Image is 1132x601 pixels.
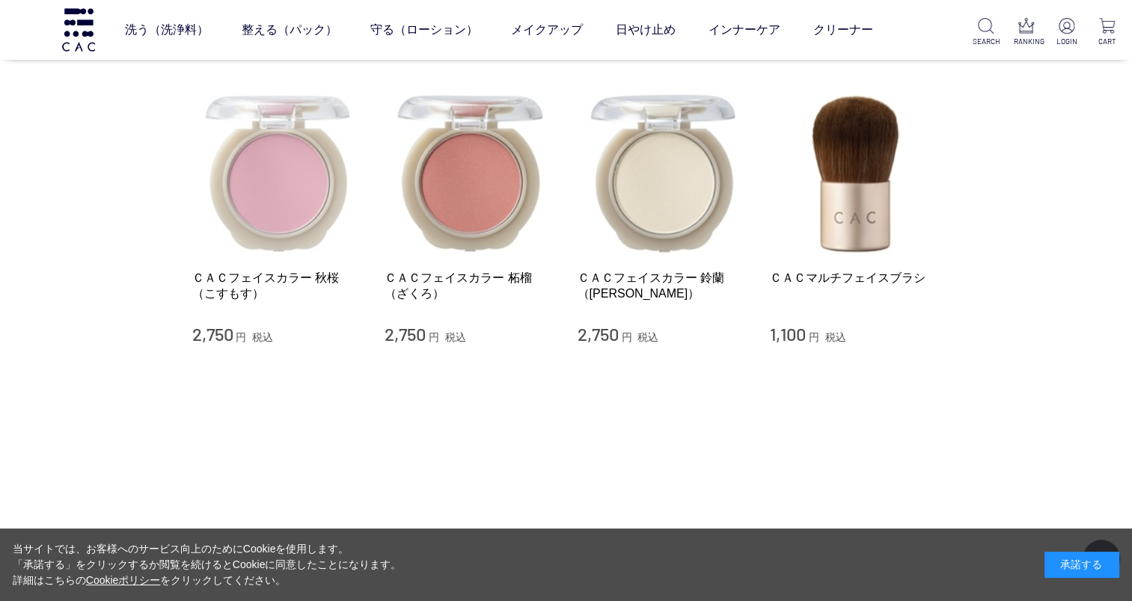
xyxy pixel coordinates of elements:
a: RANKING [1013,18,1039,47]
span: 2,750 [578,323,619,345]
img: logo [60,8,97,51]
a: メイクアップ [510,9,582,51]
img: ＣＡＣフェイスカラー 柘榴（ざくろ） [385,88,555,259]
span: 円 [809,331,819,343]
a: SEARCH [973,18,999,47]
p: LOGIN [1053,36,1080,47]
p: CART [1094,36,1120,47]
div: 当サイトでは、お客様へのサービス向上のためにCookieを使用します。 「承諾する」をクリックするか閲覧を続けるとCookieに同意したことになります。 詳細はこちらの をクリックしてください。 [13,541,402,588]
span: 2,750 [385,323,426,345]
a: ＣＡＣフェイスカラー 鈴蘭（[PERSON_NAME]） [578,270,748,302]
a: CART [1094,18,1120,47]
span: 1,100 [770,323,806,345]
span: 円 [236,331,246,343]
a: インナーケア [708,9,780,51]
p: SEARCH [973,36,999,47]
a: ＣＡＣフェイスカラー 秋桜（こすもす） [192,270,363,302]
span: 税込 [445,331,466,343]
a: クリーナー [813,9,872,51]
a: LOGIN [1053,18,1080,47]
a: 守る（ローション） [370,9,477,51]
p: RANKING [1013,36,1039,47]
img: ＣＡＣマルチフェイスブラシ [770,88,940,259]
a: 整える（パック） [241,9,337,51]
a: 日やけ止め [615,9,675,51]
a: ＣＡＣマルチフェイスブラシ [770,270,940,286]
span: 税込 [252,331,273,343]
span: 円 [429,331,439,343]
a: ＣＡＣフェイスカラー 柘榴（ざくろ） [385,270,555,302]
a: Cookieポリシー [86,574,161,586]
img: ＣＡＣフェイスカラー 鈴蘭（すずらん） [578,88,748,259]
span: 2,750 [192,323,233,345]
span: 税込 [637,331,658,343]
span: 税込 [825,331,846,343]
a: 洗う（洗浄料） [124,9,208,51]
div: 承諾する [1044,552,1119,578]
span: 円 [621,331,631,343]
img: ＣＡＣフェイスカラー 秋桜（こすもす） [192,88,363,259]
